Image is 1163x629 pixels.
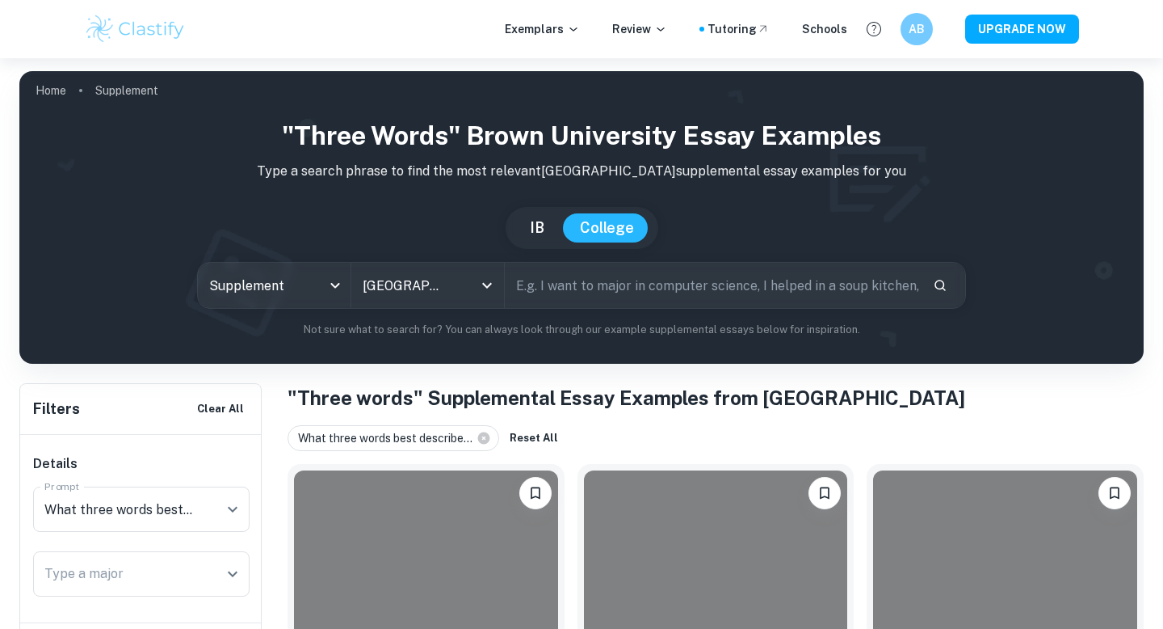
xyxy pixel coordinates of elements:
button: Bookmark [519,477,552,509]
button: Clear All [193,397,248,421]
p: Not sure what to search for? You can always look through our example supplemental essays below fo... [32,322,1131,338]
h6: Filters [33,398,80,420]
a: Home [36,79,66,102]
p: Supplement [95,82,158,99]
label: Prompt [44,479,80,493]
div: Supplement [198,263,351,308]
button: Help and Feedback [860,15,888,43]
a: Schools [802,20,847,38]
button: UPGRADE NOW [965,15,1079,44]
h6: Details [33,454,250,474]
button: Bookmark [808,477,841,509]
h6: AB [908,20,926,38]
h1: "Three words" Supplemental Essay Examples from [GEOGRAPHIC_DATA] [288,383,1144,412]
button: AB [901,13,933,45]
img: Clastify logo [84,13,187,45]
input: E.g. I want to major in computer science, I helped in a soup kitchen, I want to join the debate t... [505,263,920,308]
button: Bookmark [1098,477,1131,509]
button: Open [221,563,244,585]
button: Search [926,272,954,299]
h1: "Three words" Brown University Essay Examples [32,116,1131,155]
button: Open [476,274,498,297]
a: Tutoring [707,20,770,38]
button: Reset All [506,426,562,450]
button: College [564,213,650,243]
span: What three words best describe... [298,429,480,447]
div: What three words best describe... [288,425,499,451]
button: Open [221,498,244,521]
p: Exemplars [505,20,580,38]
p: Type a search phrase to find the most relevant [GEOGRAPHIC_DATA] supplemental essay examples for you [32,162,1131,181]
button: IB [514,213,561,243]
p: Review [612,20,667,38]
img: profile cover [19,71,1144,364]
